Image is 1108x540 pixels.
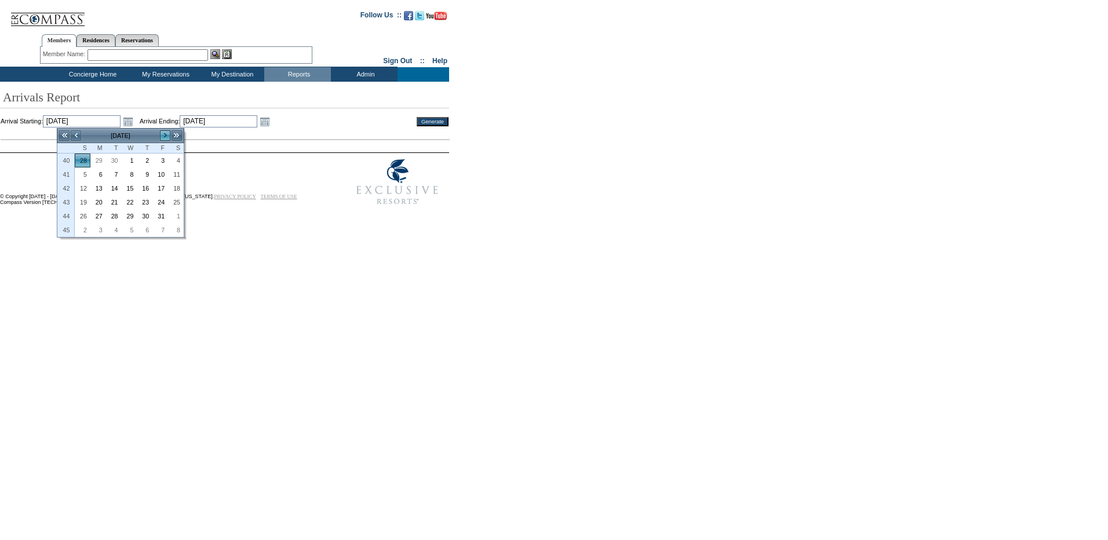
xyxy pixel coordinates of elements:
[383,57,412,65] a: Sign Out
[168,167,184,181] td: Saturday, October 11, 2025
[10,3,85,27] img: Compass Home
[169,210,183,222] a: 1
[75,196,90,209] a: 19
[90,195,106,209] td: Monday, October 20, 2025
[360,10,402,24] td: Follow Us ::
[426,14,447,21] a: Subscribe to our YouTube Channel
[171,130,183,141] a: >>
[420,57,425,65] span: ::
[137,154,152,167] a: 2
[137,210,152,222] a: 30
[122,154,137,167] td: Wednesday, October 01, 2025
[137,182,152,195] a: 16
[75,223,90,237] td: Sunday, November 02, 2025
[168,223,184,237] td: Saturday, November 08, 2025
[90,209,106,223] td: Monday, October 27, 2025
[75,154,90,167] td: Sunday, September 28, 2025
[152,209,168,223] td: Friday, October 31, 2025
[75,182,90,195] a: 12
[91,196,105,209] a: 20
[210,49,220,59] img: View
[75,195,90,209] td: Sunday, October 19, 2025
[122,223,137,237] td: Wednesday, November 05, 2025
[137,167,152,181] td: Thursday, October 09, 2025
[75,224,90,236] a: 2
[198,67,264,82] td: My Destination
[261,194,297,199] a: TERMS OF USE
[122,115,134,128] a: Open the calendar popup.
[91,224,105,236] a: 3
[122,154,137,167] a: 1
[345,153,449,211] img: Exclusive Resorts
[153,224,167,236] a: 7
[137,181,152,195] td: Thursday, October 16, 2025
[57,195,75,209] th: 43
[214,194,256,199] a: PRIVACY POLICY
[122,196,137,209] a: 22
[415,11,424,20] img: Follow us on Twitter
[404,11,413,20] img: Become our fan on Facebook
[137,195,152,209] td: Thursday, October 23, 2025
[432,57,447,65] a: Help
[59,130,70,141] a: <<
[137,224,152,236] a: 6
[404,14,413,21] a: Become our fan on Facebook
[82,129,159,142] td: [DATE]
[159,130,171,141] a: >
[107,154,121,167] a: 30
[115,34,159,46] a: Reservations
[169,154,183,167] a: 4
[75,209,90,223] td: Sunday, October 26, 2025
[131,67,198,82] td: My Reservations
[168,143,184,154] th: Saturday
[106,209,122,223] td: Tuesday, October 28, 2025
[107,224,121,236] a: 4
[122,210,137,222] a: 29
[169,196,183,209] a: 25
[75,143,90,154] th: Sunday
[107,196,121,209] a: 21
[153,182,167,195] a: 17
[57,154,75,167] th: 40
[137,168,152,181] a: 9
[152,167,168,181] td: Friday, October 10, 2025
[137,143,152,154] th: Thursday
[57,181,75,195] th: 42
[106,181,122,195] td: Tuesday, October 14, 2025
[222,49,232,59] img: Reservations
[264,67,331,82] td: Reports
[137,154,152,167] td: Thursday, October 02, 2025
[75,154,90,167] a: 28
[137,223,152,237] td: Thursday, November 06, 2025
[122,143,137,154] th: Wednesday
[90,167,106,181] td: Monday, October 06, 2025
[168,195,184,209] td: Saturday, October 25, 2025
[153,196,167,209] a: 24
[152,195,168,209] td: Friday, October 24, 2025
[107,168,121,181] a: 7
[426,12,447,20] img: Subscribe to our YouTube Channel
[153,154,167,167] a: 3
[415,14,424,21] a: Follow us on Twitter
[76,34,115,46] a: Residences
[1,115,401,128] td: Arrival Starting: Arrival Ending:
[152,143,168,154] th: Friday
[70,130,82,141] a: <
[75,168,90,181] a: 5
[137,209,152,223] td: Thursday, October 30, 2025
[122,209,137,223] td: Wednesday, October 29, 2025
[106,143,122,154] th: Tuesday
[122,181,137,195] td: Wednesday, October 15, 2025
[91,210,105,222] a: 27
[106,195,122,209] td: Tuesday, October 21, 2025
[91,154,105,167] a: 29
[106,167,122,181] td: Tuesday, October 07, 2025
[168,181,184,195] td: Saturday, October 18, 2025
[57,167,75,181] th: 41
[331,67,398,82] td: Admin
[106,154,122,167] td: Tuesday, September 30, 2025
[90,181,106,195] td: Monday, October 13, 2025
[168,209,184,223] td: Saturday, November 01, 2025
[107,210,121,222] a: 28
[122,224,137,236] a: 5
